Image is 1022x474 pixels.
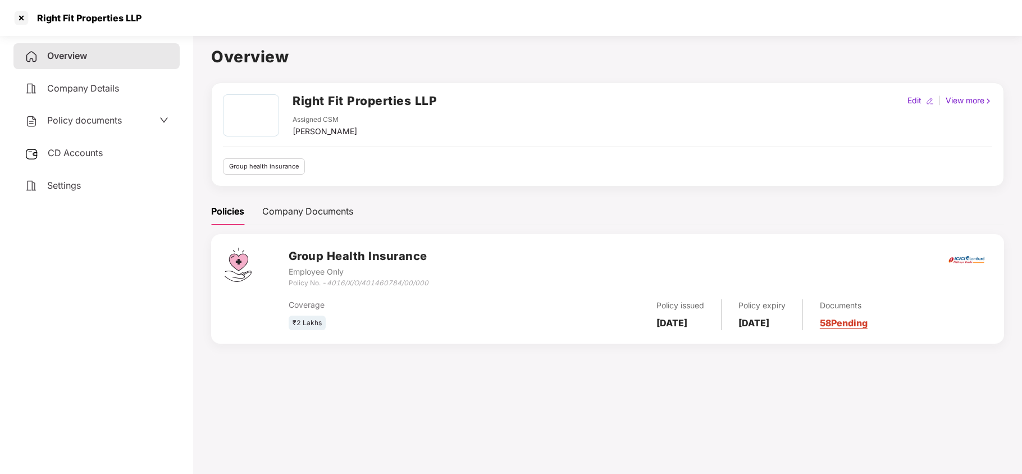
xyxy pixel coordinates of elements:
a: 58 Pending [820,317,868,329]
div: Assigned CSM [293,115,357,125]
div: Policy issued [656,299,704,312]
img: svg+xml;base64,PHN2ZyB4bWxucz0iaHR0cDovL3d3dy53My5vcmcvMjAwMC9zdmciIHdpZHRoPSIyNCIgaGVpZ2h0PSIyNC... [25,50,38,63]
div: View more [943,94,994,107]
img: icici.png [946,253,987,267]
h3: Group Health Insurance [289,248,428,265]
b: [DATE] [656,317,687,329]
span: down [159,116,168,125]
span: Settings [47,180,81,191]
div: Edit [905,94,924,107]
div: Documents [820,299,868,312]
div: Group health insurance [223,158,305,175]
div: [PERSON_NAME] [293,125,357,138]
img: svg+xml;base64,PHN2ZyB4bWxucz0iaHR0cDovL3d3dy53My5vcmcvMjAwMC9zdmciIHdpZHRoPSIyNCIgaGVpZ2h0PSIyNC... [25,82,38,95]
img: rightIcon [984,97,992,105]
span: CD Accounts [48,147,103,158]
div: | [936,94,943,107]
span: Company Details [47,83,119,94]
img: svg+xml;base64,PHN2ZyB3aWR0aD0iMjUiIGhlaWdodD0iMjQiIHZpZXdCb3g9IjAgMCAyNSAyNCIgZmlsbD0ibm9uZSIgeG... [25,147,39,161]
img: svg+xml;base64,PHN2ZyB4bWxucz0iaHR0cDovL3d3dy53My5vcmcvMjAwMC9zdmciIHdpZHRoPSIyNCIgaGVpZ2h0PSIyNC... [25,115,38,128]
div: Policy No. - [289,278,428,289]
b: [DATE] [738,317,769,329]
img: editIcon [926,97,934,105]
h2: Right Fit Properties LLP [293,92,437,110]
div: Company Documents [262,204,353,218]
h1: Overview [211,44,1004,69]
div: Coverage [289,299,523,311]
div: Policies [211,204,244,218]
div: Right Fit Properties LLP [30,12,142,24]
img: svg+xml;base64,PHN2ZyB4bWxucz0iaHR0cDovL3d3dy53My5vcmcvMjAwMC9zdmciIHdpZHRoPSI0Ny43MTQiIGhlaWdodD... [225,248,252,282]
i: 4016/X/O/401460784/00/000 [327,279,428,287]
div: Employee Only [289,266,428,278]
span: Policy documents [47,115,122,126]
span: Overview [47,50,87,61]
img: svg+xml;base64,PHN2ZyB4bWxucz0iaHR0cDovL3d3dy53My5vcmcvMjAwMC9zdmciIHdpZHRoPSIyNCIgaGVpZ2h0PSIyNC... [25,179,38,193]
div: Policy expiry [738,299,786,312]
div: ₹2 Lakhs [289,316,326,331]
